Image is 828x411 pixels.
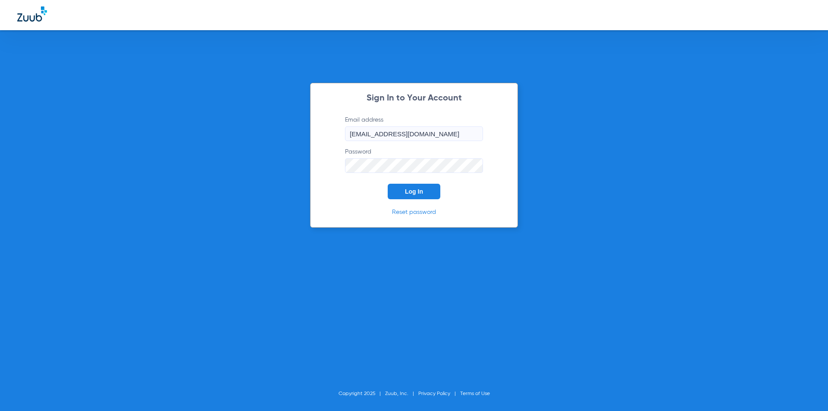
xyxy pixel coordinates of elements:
[388,184,440,199] button: Log In
[345,116,483,141] label: Email address
[392,209,436,215] a: Reset password
[345,126,483,141] input: Email address
[345,147,483,173] label: Password
[345,158,483,173] input: Password
[460,391,490,396] a: Terms of Use
[332,94,496,103] h2: Sign In to Your Account
[385,389,418,398] li: Zuub, Inc.
[418,391,450,396] a: Privacy Policy
[17,6,47,22] img: Zuub Logo
[405,188,423,195] span: Log In
[339,389,385,398] li: Copyright 2025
